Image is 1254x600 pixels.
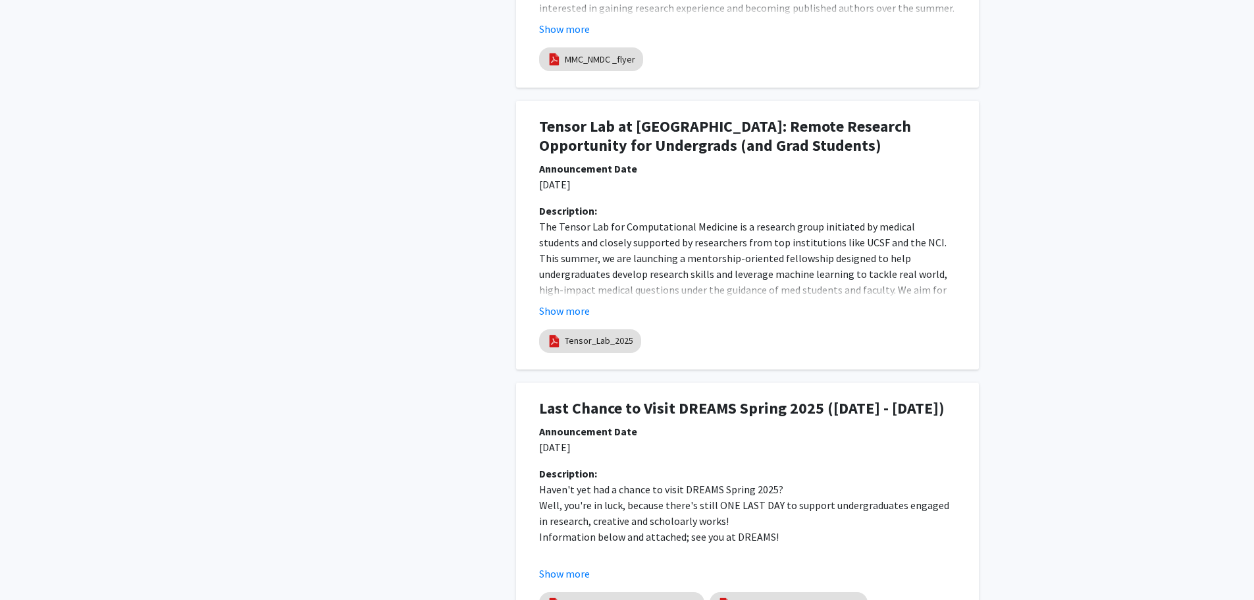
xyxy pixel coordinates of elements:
[539,161,956,177] div: Announcement Date
[539,21,590,37] button: Show more
[539,177,956,192] p: [DATE]
[539,203,956,219] div: Description:
[539,399,956,418] h1: Last Chance to Visit DREAMS Spring 2025 ([DATE] - [DATE])
[539,566,590,582] button: Show more
[539,481,956,497] p: Haven't yet had a chance to visit DREAMS Spring 2025?
[10,541,56,590] iframe: Chat
[547,334,562,348] img: pdf_icon.png
[539,423,956,439] div: Announcement Date
[547,52,562,67] img: pdf_icon.png
[539,466,956,481] div: Description:
[539,117,956,155] h1: Tensor Lab at [GEOGRAPHIC_DATA]: Remote Research Opportunity for Undergrads (and Grad Students)
[565,53,635,67] a: MMC_NMDC _flyer
[539,497,956,529] p: Well, you're in luck, because there's still ONE LAST DAY to support undergraduates engaged in res...
[539,219,956,329] p: The Tensor Lab for Computational Medicine is a research group initiated by medical students and c...
[565,334,633,348] a: Tensor_Lab_2025
[539,303,590,319] button: Show more
[539,439,956,455] p: [DATE]
[539,529,956,545] p: Information below and attached; see you at DREAMS!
